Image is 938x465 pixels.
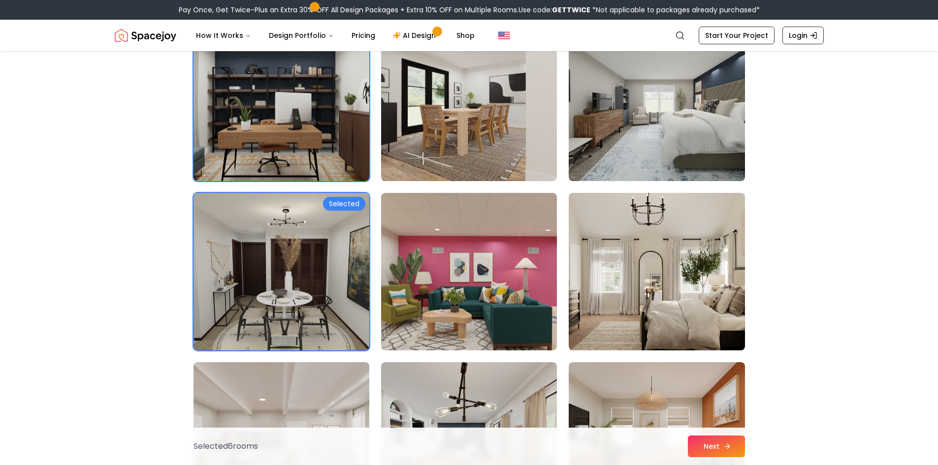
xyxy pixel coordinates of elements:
img: Room room-89 [381,24,557,181]
div: Pay Once, Get Twice-Plus an Extra 30% OFF All Design Packages + Extra 10% OFF on Multiple Rooms. [179,5,760,15]
img: Room room-90 [569,24,744,181]
a: Login [782,27,824,44]
img: Room room-92 [381,193,557,350]
b: GETTWICE [552,5,590,15]
nav: Main [188,26,483,45]
a: Spacejoy [115,26,176,45]
p: Selected 6 room s [194,440,258,452]
a: Pricing [344,26,383,45]
img: Room room-93 [569,193,744,350]
span: Use code: [518,5,590,15]
button: How It Works [188,26,259,45]
button: Design Portfolio [261,26,342,45]
a: Start Your Project [699,27,775,44]
img: Room room-88 [194,24,369,181]
img: United States [498,30,510,41]
div: Selected [323,197,365,211]
span: *Not applicable to packages already purchased* [590,5,760,15]
img: Spacejoy Logo [115,26,176,45]
nav: Global [115,20,824,51]
a: AI Design [385,26,447,45]
button: Next [688,435,745,457]
img: Room room-91 [194,193,369,350]
a: Shop [449,26,483,45]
